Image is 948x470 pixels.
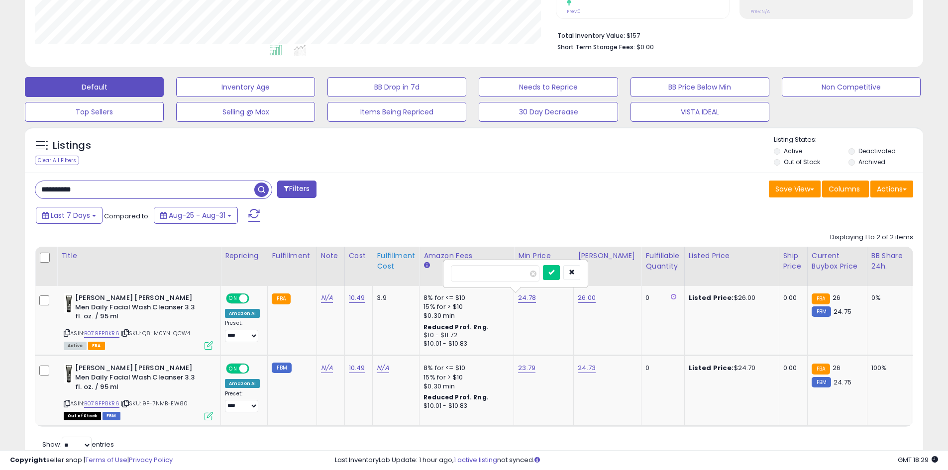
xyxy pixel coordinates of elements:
a: Terms of Use [85,455,127,465]
div: 100% [871,364,904,373]
button: Columns [822,181,869,197]
div: Cost [349,251,369,261]
a: 24.73 [578,363,596,373]
b: Listed Price: [689,293,734,302]
div: 15% for > $10 [423,373,506,382]
span: OFF [248,365,264,373]
a: 26.00 [578,293,596,303]
a: 24.78 [518,293,536,303]
button: Needs to Reprice [479,77,618,97]
div: 8% for <= $10 [423,364,506,373]
span: 24.75 [834,307,851,316]
strong: Copyright [10,455,46,465]
div: 0 [645,364,676,373]
div: Repricing [225,251,263,261]
div: Title [61,251,216,261]
div: Min Price [518,251,569,261]
label: Out of Stock [784,158,820,166]
b: Short Term Storage Fees: [557,43,635,51]
div: 3.9 [377,293,412,302]
a: 10.49 [349,363,365,373]
div: $24.70 [689,364,771,373]
div: $0.30 min [423,382,506,391]
div: Fulfillable Quantity [645,251,680,272]
div: 15% for > $10 [423,302,506,311]
button: Aug-25 - Aug-31 [154,207,238,224]
h5: Listings [53,139,91,153]
small: Amazon Fees. [423,261,429,270]
button: BB Drop in 7d [327,77,466,97]
span: FBM [103,412,120,420]
img: 31AqbmBdbrL._SL40_.jpg [64,364,73,383]
div: Listed Price [689,251,775,261]
b: Listed Price: [689,363,734,373]
span: Show: entries [42,440,114,449]
div: 0% [871,293,904,302]
button: Non Competitive [782,77,921,97]
small: FBA [812,364,830,375]
a: 10.49 [349,293,365,303]
span: 2025-09-8 18:29 GMT [898,455,938,465]
div: 0 [645,293,676,302]
a: 1 active listing [454,455,497,465]
b: [PERSON_NAME] [PERSON_NAME] Men Daily Facial Wash Cleanser 3.3 fl. oz. / 95 ml [75,364,196,394]
label: Deactivated [858,147,896,155]
button: Top Sellers [25,102,164,122]
div: seller snap | | [10,456,173,465]
a: N/A [321,293,333,303]
button: 30 Day Decrease [479,102,618,122]
a: Privacy Policy [129,455,173,465]
b: Total Inventory Value: [557,31,625,40]
span: ON [227,365,239,373]
b: Reduced Prof. Rng. [423,393,489,401]
div: $10.01 - $10.83 [423,402,506,410]
label: Archived [858,158,885,166]
a: B079FP8KR6 [84,399,119,408]
span: OFF [248,294,264,303]
div: Note [321,251,340,261]
span: All listings that are currently out of stock and unavailable for purchase on Amazon [64,412,101,420]
button: Inventory Age [176,77,315,97]
div: Ship Price [783,251,803,272]
button: Filters [277,181,316,198]
span: Last 7 Days [51,210,90,220]
small: FBA [812,293,830,304]
div: Preset: [225,390,260,413]
div: ASIN: [64,364,213,419]
span: FBA [88,342,105,350]
div: Displaying 1 to 2 of 2 items [830,233,913,242]
b: Reduced Prof. Rng. [423,323,489,331]
div: [PERSON_NAME] [578,251,637,261]
div: $0.30 min [423,311,506,320]
a: B079FP8KR6 [84,329,119,338]
small: FBM [812,306,831,317]
button: Items Being Repriced [327,102,466,122]
div: 8% for <= $10 [423,293,506,302]
span: 26 [833,293,841,302]
span: Columns [829,184,860,194]
li: $157 [557,29,906,41]
span: 24.75 [834,377,851,387]
button: VISTA IDEAL [631,102,769,122]
div: Fulfillment [272,251,312,261]
span: Compared to: [104,211,150,221]
div: 0.00 [783,364,800,373]
div: Amazon AI [225,309,260,318]
div: Clear All Filters [35,156,79,165]
span: 26 [833,363,841,373]
div: Preset: [225,320,260,342]
button: Actions [870,181,913,197]
a: N/A [377,363,389,373]
span: ON [227,294,239,303]
div: 0.00 [783,293,800,302]
span: Aug-25 - Aug-31 [169,210,225,220]
button: BB Price Below Min [631,77,769,97]
button: Default [25,77,164,97]
small: FBM [272,363,291,373]
label: Active [784,147,802,155]
img: 31AqbmBdbrL._SL40_.jpg [64,293,73,313]
div: Amazon AI [225,379,260,388]
span: $0.00 [636,42,654,52]
div: Amazon Fees [423,251,510,261]
small: Prev: 0 [567,8,581,14]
